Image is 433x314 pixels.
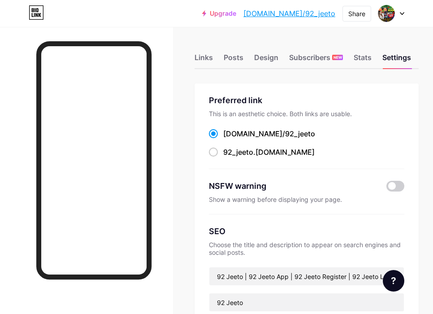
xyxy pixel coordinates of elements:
span: NEW [333,55,342,60]
div: [DOMAIN_NAME]/ [223,128,315,139]
div: Choose the title and description to appear on search engines and social posts. [209,241,404,256]
div: Posts [224,52,243,68]
div: .[DOMAIN_NAME] [223,147,315,157]
div: Stats [354,52,372,68]
span: 92_jeeto [223,148,253,157]
div: Design [254,52,278,68]
div: Settings [382,52,411,68]
div: Show a warning before displaying your page. [209,196,404,203]
div: Preferred link [209,94,404,106]
span: 92_jeeto [285,129,315,138]
input: Description (max 160 chars) [209,293,404,311]
a: [DOMAIN_NAME]/92_jeeto [243,8,335,19]
div: Subscribers [289,52,343,68]
a: Upgrade [202,10,236,17]
div: NSFW warning [209,180,376,192]
div: SEO [209,225,404,237]
div: This is an aesthetic choice. Both links are usable. [209,110,404,118]
img: Aaira Tanzilla [378,5,395,22]
div: Links [195,52,213,68]
input: Title [209,267,404,285]
div: Share [348,9,365,18]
